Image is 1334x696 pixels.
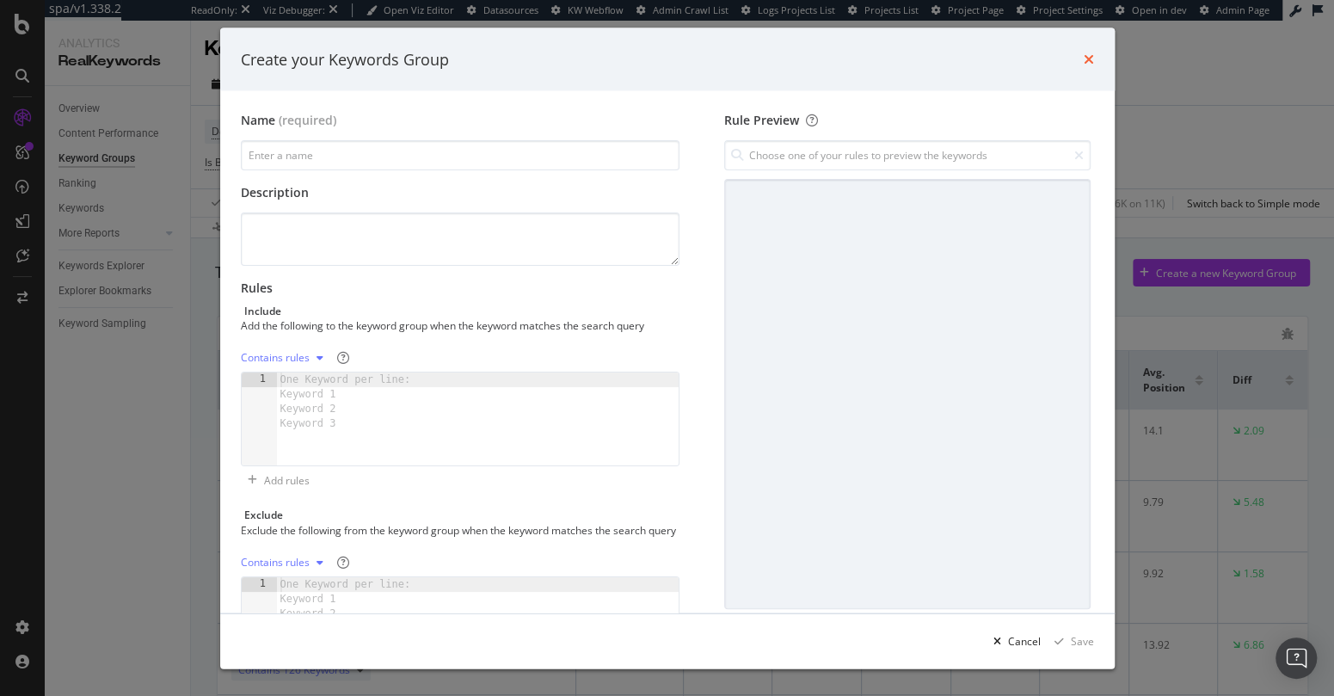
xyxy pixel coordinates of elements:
div: One Keyword per line: Keyword 1 Keyword 2 Keyword 3 [277,373,421,431]
input: Enter a name [241,140,680,170]
button: Contains rules [241,548,330,576]
button: Contains rules [241,344,330,372]
div: Include [244,304,281,318]
div: Contains rules [241,353,310,363]
div: Contains rules [241,557,310,567]
div: 1 [242,576,277,591]
button: Save [1048,627,1094,655]
span: (required) [279,112,336,129]
div: Name [241,112,275,129]
button: Add rules [241,466,310,494]
div: 1 [242,373,277,387]
button: Cancel [987,627,1041,655]
div: Create your Keywords Group [241,48,449,71]
div: Description [241,184,680,201]
div: Cancel [1008,633,1041,648]
div: modal [220,28,1115,668]
div: Add rules [264,472,310,487]
div: Exclude the following from the keyword group when the keyword matches the search query [241,522,677,537]
div: Open Intercom Messenger [1276,637,1317,679]
div: Exclude [244,508,283,522]
div: One Keyword per line: Keyword 1 Keyword 2 Keyword 3 [277,576,421,635]
div: times [1084,48,1094,71]
div: Save [1071,633,1094,648]
div: Rules [241,280,680,297]
div: Add the following to the keyword group when the keyword matches the search query [241,318,677,333]
input: Choose one of your rules to preview the keywords [724,140,1090,170]
div: Rule Preview [724,112,1090,129]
